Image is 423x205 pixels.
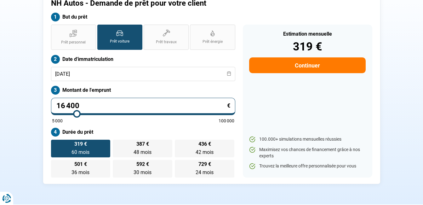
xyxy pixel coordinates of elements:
[249,32,365,37] div: Estimation mensuelle
[219,119,234,123] span: 100 000
[249,147,365,159] li: Maximisez vos chances de financement grâce à nos experts
[51,128,235,137] label: Durée du prêt
[249,57,365,73] button: Continuer
[71,169,89,175] span: 36 mois
[196,149,214,155] span: 42 mois
[74,142,87,147] span: 319 €
[249,136,365,143] li: 100.000+ simulations mensuelles réussies
[71,149,89,155] span: 60 mois
[136,142,149,147] span: 387 €
[110,39,129,44] span: Prêt voiture
[198,142,211,147] span: 436 €
[203,39,223,44] span: Prêt énergie
[196,169,214,175] span: 24 mois
[51,86,235,95] label: Montant de l'emprunt
[52,119,63,123] span: 5 000
[249,163,365,169] li: Trouvez la meilleure offre personnalisée pour vous
[134,169,151,175] span: 30 mois
[198,162,211,167] span: 729 €
[227,103,230,108] span: €
[136,162,149,167] span: 592 €
[51,13,235,21] label: But du prêt
[134,149,151,155] span: 48 mois
[51,55,235,64] label: Date d'immatriculation
[156,39,177,45] span: Prêt travaux
[249,41,365,52] div: 319 €
[61,40,86,45] span: Prêt personnel
[51,67,235,81] input: jj/mm/aaaa
[74,162,87,167] span: 501 €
